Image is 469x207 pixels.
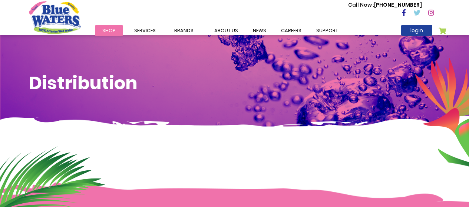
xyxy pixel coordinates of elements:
[29,73,440,94] h1: Distribution
[274,25,309,36] a: careers
[348,1,374,9] span: Call Now :
[207,25,245,36] a: about us
[348,1,422,9] p: [PHONE_NUMBER]
[309,25,346,36] a: support
[102,27,116,34] span: Shop
[29,1,81,34] a: store logo
[134,27,156,34] span: Services
[245,25,274,36] a: News
[401,25,432,36] a: login
[174,27,194,34] span: Brands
